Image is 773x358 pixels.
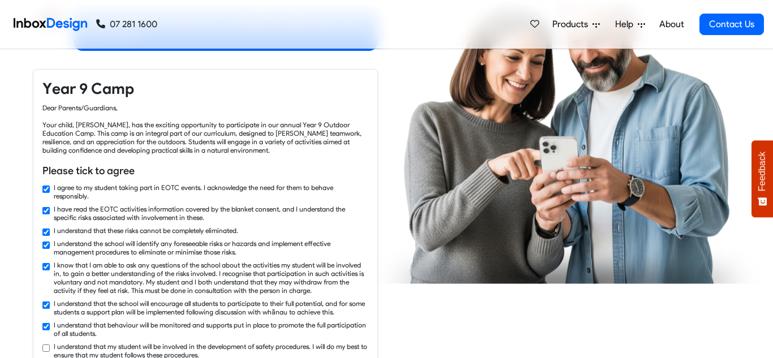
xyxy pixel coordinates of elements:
[548,13,604,36] a: Products
[96,18,157,31] a: 07 281 1600
[54,239,368,256] label: I understand the school will identify any foreseeable risks or hazards and implement effective ma...
[552,18,592,31] span: Products
[699,14,764,35] a: Contact Us
[54,226,238,235] label: I understand that these risks cannot be completely eliminated.
[751,140,773,217] button: Feedback - Show survey
[54,261,368,295] label: I know that I am able to ask any questions of the school about the activities my student will be ...
[42,103,368,154] div: Dear Parents/Guardians, Your child, [PERSON_NAME], has the exciting opportunity to participate in...
[615,18,638,31] span: Help
[54,299,368,316] label: I understand that the school will encourage all students to participate to their full potential, ...
[54,183,368,200] label: I agree to my student taking part in EOTC events. I acknowledge the need for them to behave respo...
[42,163,368,178] h6: Please tick to agree
[757,152,767,191] span: Feedback
[656,13,687,36] a: About
[42,79,368,99] h4: Year 9 Camp
[54,205,368,222] label: I have read the EOTC activities information covered by the blanket consent, and I understand the ...
[611,13,650,36] a: Help
[54,321,368,338] label: I understand that behaviour will be monitored and supports put in place to promote the full parti...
